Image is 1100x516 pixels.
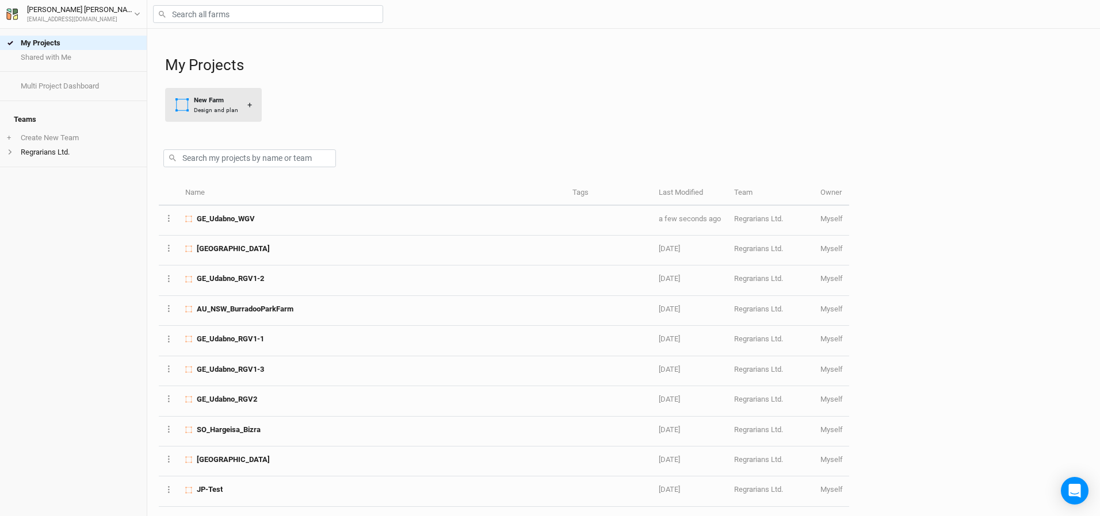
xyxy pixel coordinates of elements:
[27,16,134,24] div: [EMAIL_ADDRESS][DOMAIN_NAME]
[728,356,814,386] td: Regrarians Ltd.
[820,425,843,434] span: djd@regrarians.org
[728,265,814,295] td: Regrarians Ltd.
[820,485,843,494] span: djd@regrarians.org
[728,386,814,416] td: Regrarians Ltd.
[659,334,680,343] span: Apr 12, 2025 7:15 AM
[659,485,680,494] span: Mar 13, 2024 3:27 AM
[165,88,262,122] button: New FarmDesign and plan+
[728,236,814,265] td: Regrarians Ltd.
[728,476,814,506] td: Regrarians Ltd.
[197,244,270,254] span: USA_CA_OakGrove_South
[814,181,849,206] th: Owner
[728,326,814,356] td: Regrarians Ltd.
[820,334,843,343] span: djd@regrarians.org
[659,455,680,464] span: Nov 11, 2024 12:54 AM
[7,108,140,131] h4: Teams
[165,56,1088,74] h1: My Projects
[197,394,257,405] span: GE_Udabno_RGV2
[659,305,680,313] span: May 5, 2025 8:47 AM
[163,149,336,167] input: Search my projects by name or team
[197,484,223,495] span: JP-Test
[1061,477,1088,505] div: Open Intercom Messenger
[566,181,652,206] th: Tags
[728,181,814,206] th: Team
[728,296,814,326] td: Regrarians Ltd.
[820,365,843,373] span: djd@regrarians.org
[194,95,238,105] div: New Farm
[652,181,727,206] th: Last Modified
[197,334,264,344] span: GE_Udabno_RGV1-1
[659,214,721,223] span: Sep 21, 2025 5:18 PM
[7,133,11,143] span: +
[820,214,843,223] span: djd@regrarians.org
[728,417,814,446] td: Regrarians Ltd.
[27,4,134,16] div: [PERSON_NAME] [PERSON_NAME]
[197,214,255,224] span: GE_Udabno_WGV
[197,364,264,375] span: GE_Udabno_RGV1-3
[820,395,843,403] span: djd@regrarians.org
[179,181,566,206] th: Name
[659,365,680,373] span: Apr 12, 2025 7:07 AM
[659,395,680,403] span: Apr 12, 2025 7:04 AM
[247,99,252,111] div: +
[820,455,843,464] span: djd@regrarians.org
[197,455,270,465] span: USA_CA_OakGrove_North
[820,274,843,283] span: djd@regrarians.org
[197,274,264,284] span: GE_Udabno_RGV1-2
[659,274,680,283] span: May 29, 2025 9:35 AM
[197,304,293,314] span: AU_NSW_BurradooParkFarm
[728,206,814,236] td: Regrarians Ltd.
[820,305,843,313] span: djd@regrarians.org
[194,106,238,114] div: Design and plan
[6,3,141,24] button: [PERSON_NAME] [PERSON_NAME][EMAIL_ADDRESS][DOMAIN_NAME]
[659,244,680,253] span: Jul 10, 2025 6:38 AM
[153,5,383,23] input: Search all farms
[197,425,261,435] span: SO_Hargeisa_Bizra
[659,425,680,434] span: Nov 11, 2024 12:56 AM
[728,446,814,476] td: Regrarians Ltd.
[820,244,843,253] span: djd@regrarians.org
